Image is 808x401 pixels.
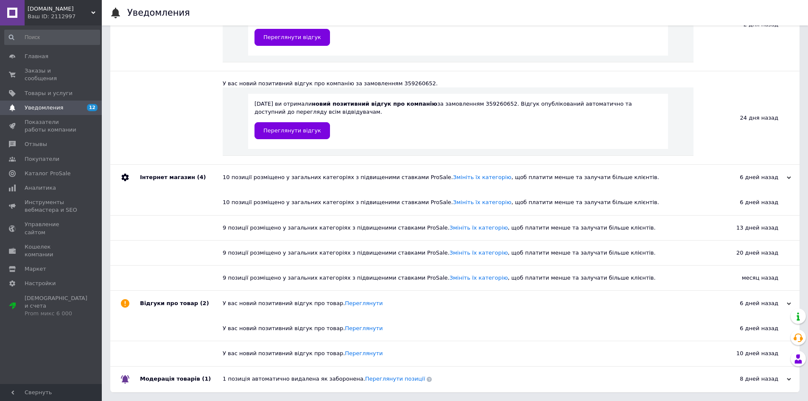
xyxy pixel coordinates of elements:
[450,275,508,281] a: Змініть їх категорію
[25,67,78,82] span: Заказы и сообщения
[223,199,693,206] div: 10 позиції розміщено у загальних категоріях з підвищеними ставками ProSale. , щоб платити менше т...
[312,101,437,107] b: новий позитивний відгук про компанію
[693,190,800,215] div: 6 дней назад
[693,216,800,240] div: 13 дней назад
[263,127,321,134] span: Переглянути відгук
[453,199,512,205] a: Змініть їх категорію
[25,184,56,192] span: Аналитика
[223,224,693,232] div: 9 позиції розміщено у загальних категоріях з підвищеними ставками ProSale. , щоб платити менше та...
[223,174,706,181] div: 10 позиції розміщено у загальних категоріях з підвищеними ставками ProSale. , щоб платити менше т...
[223,80,693,87] div: У вас новий позитивний відгук про компанію за замовленням 359260652.
[254,100,662,139] div: [DATE] ви отримали за замовленням 359260652. Відгук опублікований автоматично та доступний до пер...
[345,325,383,331] a: Переглянути
[693,266,800,290] div: месяц назад
[693,71,800,164] div: 24 дня назад
[25,199,78,214] span: Инструменты вебмастера и SEO
[25,170,70,177] span: Каталог ProSale
[706,300,791,307] div: 6 дней назад
[345,300,383,306] a: Переглянути
[450,224,508,231] a: Змініть їх категорію
[25,53,48,60] span: Главная
[254,29,330,46] a: Переглянути відгук
[87,104,98,111] span: 12
[25,280,56,287] span: Настройки
[263,34,321,40] span: Переглянути відгук
[25,294,87,318] span: [DEMOGRAPHIC_DATA] и счета
[223,300,706,307] div: У вас новий позитивний відгук про товар.
[4,30,100,45] input: Поиск
[25,118,78,134] span: Показатели работы компании
[693,241,800,265] div: 20 дней назад
[223,274,693,282] div: 9 позиції розміщено у загальних категоріях з підвищеними ставками ProSale. , щоб платити менше та...
[223,325,693,332] div: У вас новий позитивний відгук про товар.
[453,174,512,180] a: Змініть їх категорію
[25,243,78,258] span: Кошелек компании
[25,104,63,112] span: Уведомления
[223,375,706,383] div: 1 позиція автоматично видалена як заборонена.
[28,5,91,13] span: promzapas.com.ua
[25,90,73,97] span: Товары и услуги
[25,310,87,317] div: Prom микс 6 000
[223,350,693,357] div: У вас новий позитивний відгук про товар.
[693,341,800,366] div: 10 дней назад
[25,221,78,236] span: Управление сайтом
[706,375,791,383] div: 8 дней назад
[223,249,693,257] div: 9 позиції розміщено у загальних категоріях з підвищеними ставками ProSale. , щоб платити менше та...
[25,265,46,273] span: Маркет
[365,376,425,382] a: Переглянути позиції
[140,291,223,316] div: Відгуки про товар
[197,174,206,180] span: (4)
[706,174,791,181] div: 6 дней назад
[450,250,508,256] a: Змініть їх категорію
[25,140,47,148] span: Отзывы
[693,316,800,341] div: 6 дней назад
[345,350,383,356] a: Переглянути
[254,122,330,139] a: Переглянути відгук
[28,13,102,20] div: Ваш ID: 2112997
[140,367,223,392] div: Модерація товарів
[140,165,223,190] div: Інтернет магазин
[254,7,662,45] div: [DATE] ви отримали за замовленням 364558295. Відгук опублікований автоматично та доступний до пер...
[200,300,209,306] span: (2)
[202,376,211,382] span: (1)
[127,8,190,18] h1: Уведомления
[25,155,59,163] span: Покупатели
